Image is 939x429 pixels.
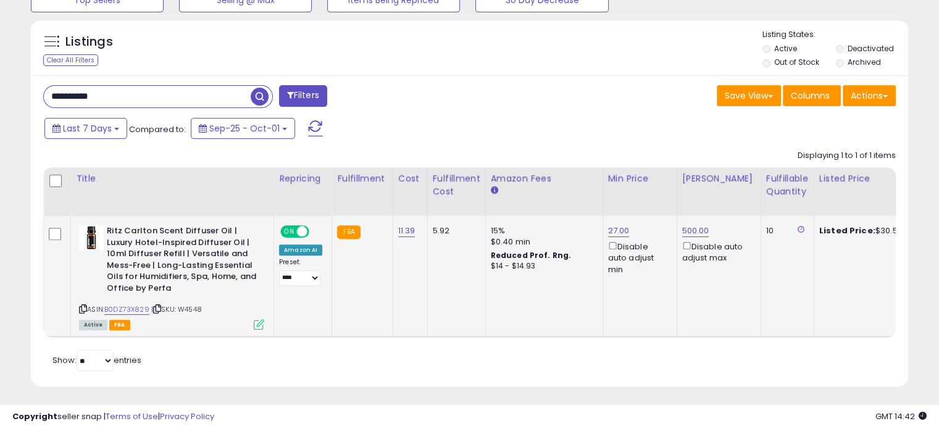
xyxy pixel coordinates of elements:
[682,225,709,237] a: 500.00
[783,85,841,106] button: Columns
[491,185,498,196] small: Amazon Fees.
[491,225,593,236] div: 15%
[762,29,908,41] p: Listing States:
[717,85,781,106] button: Save View
[398,225,415,237] a: 11.39
[52,354,141,366] span: Show: entries
[433,225,476,236] div: 5.92
[608,172,672,185] div: Min Price
[160,410,214,422] a: Privacy Policy
[682,239,751,264] div: Disable auto adjust max
[491,250,572,260] b: Reduced Prof. Rng.
[63,122,112,135] span: Last 7 Days
[279,244,322,256] div: Amazon AI
[107,225,257,297] b: Ritz Carlton Scent Diffuser Oil | Luxury Hotel-Inspired Diffuser Oil | 10ml Diffuser Refill | Ver...
[843,85,896,106] button: Actions
[282,227,297,237] span: ON
[608,239,667,275] div: Disable auto adjust min
[766,225,804,236] div: 10
[65,33,113,51] h5: Listings
[398,172,422,185] div: Cost
[819,172,926,185] div: Listed Price
[76,172,269,185] div: Title
[491,236,593,248] div: $0.40 min
[279,85,327,107] button: Filters
[791,90,830,102] span: Columns
[12,410,57,422] strong: Copyright
[104,304,149,315] a: B0DZ73X829
[279,258,322,286] div: Preset:
[209,122,280,135] span: Sep-25 - Oct-01
[819,225,875,236] b: Listed Price:
[766,172,809,198] div: Fulfillable Quantity
[337,172,387,185] div: Fulfillment
[875,410,927,422] span: 2025-10-9 14:42 GMT
[44,118,127,139] button: Last 7 Days
[682,172,756,185] div: [PERSON_NAME]
[608,225,630,237] a: 27.00
[151,304,202,314] span: | SKU: W4548
[847,43,893,54] label: Deactivated
[79,225,104,250] img: 411Oi2rJcQL._SL40_.jpg
[129,123,186,135] span: Compared to:
[491,261,593,272] div: $14 - $14.93
[491,172,598,185] div: Amazon Fees
[819,225,922,236] div: $30.55
[433,172,480,198] div: Fulfillment Cost
[307,227,327,237] span: OFF
[109,320,130,330] span: FBA
[79,320,107,330] span: All listings currently available for purchase on Amazon
[191,118,295,139] button: Sep-25 - Oct-01
[337,225,360,239] small: FBA
[79,225,264,328] div: ASIN:
[847,57,880,67] label: Archived
[12,411,214,423] div: seller snap | |
[774,57,819,67] label: Out of Stock
[279,172,327,185] div: Repricing
[798,150,896,162] div: Displaying 1 to 1 of 1 items
[774,43,797,54] label: Active
[106,410,158,422] a: Terms of Use
[43,54,98,66] div: Clear All Filters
